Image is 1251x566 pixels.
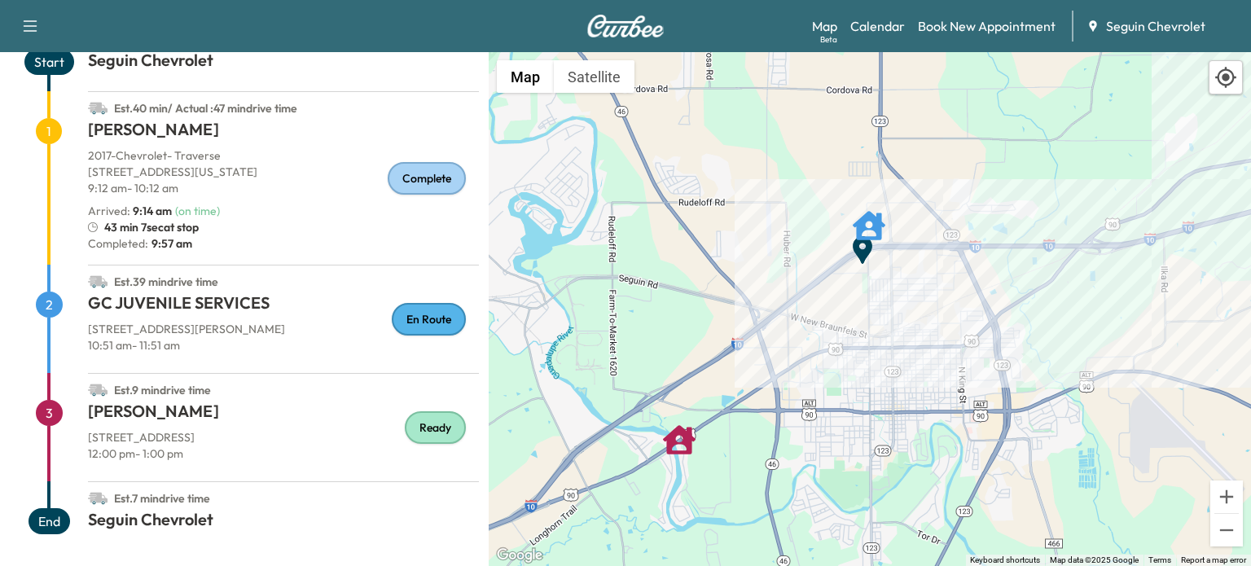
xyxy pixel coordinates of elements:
[493,545,546,566] a: Open this area in Google Maps (opens a new window)
[1148,555,1171,564] a: Terms (opens in new tab)
[114,383,211,397] span: Est. 9 min drive time
[88,400,479,429] h1: [PERSON_NAME]
[175,204,220,218] span: ( on time )
[88,292,479,321] h1: GC JUVENILE SERVICES
[1050,555,1139,564] span: Map data ©2025 Google
[554,60,634,93] button: Show satellite imagery
[497,60,554,93] button: Show street map
[88,203,172,219] p: Arrived :
[88,147,479,164] p: 2017 - Chevrolet - Traverse
[88,118,479,147] h1: [PERSON_NAME]
[850,16,905,36] a: Calendar
[88,337,479,353] p: 10:51 am - 11:51 am
[663,415,696,448] gmp-advanced-marker: Melissa Druebert
[405,411,466,444] div: Ready
[36,292,63,318] span: 2
[392,303,466,336] div: En Route
[29,508,70,534] span: End
[114,274,218,289] span: Est. 39 min drive time
[24,49,74,75] span: Start
[114,491,210,506] span: Est. 7 min drive time
[36,118,62,144] span: 1
[820,33,837,46] div: Beta
[1210,514,1243,546] button: Zoom out
[853,201,885,234] gmp-advanced-marker: GC JUVENILE SERVICES
[1181,555,1246,564] a: Report a map error
[36,400,63,426] span: 3
[88,180,479,196] p: 9:12 am - 10:12 am
[1209,60,1243,94] div: Recenter map
[104,219,199,235] span: 43 min 7sec at stop
[1106,16,1205,36] span: Seguin Chevrolet
[148,235,192,252] span: 9:57 am
[88,445,479,462] p: 12:00 pm - 1:00 pm
[88,49,479,78] h1: Seguin Chevrolet
[88,429,479,445] p: [STREET_ADDRESS]
[88,508,479,537] h1: Seguin Chevrolet
[88,164,479,180] p: [STREET_ADDRESS][US_STATE]
[918,16,1056,36] a: Book New Appointment
[133,204,172,218] span: 9:14 am
[586,15,665,37] img: Curbee Logo
[846,226,879,258] gmp-advanced-marker: End Point
[88,321,479,337] p: [STREET_ADDRESS][PERSON_NAME]
[970,555,1040,566] button: Keyboard shortcuts
[1210,480,1243,513] button: Zoom in
[388,162,466,195] div: Complete
[493,545,546,566] img: Google
[812,16,837,36] a: MapBeta
[114,101,297,116] span: Est. 40 min / Actual : 47 min drive time
[88,235,479,252] p: Completed:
